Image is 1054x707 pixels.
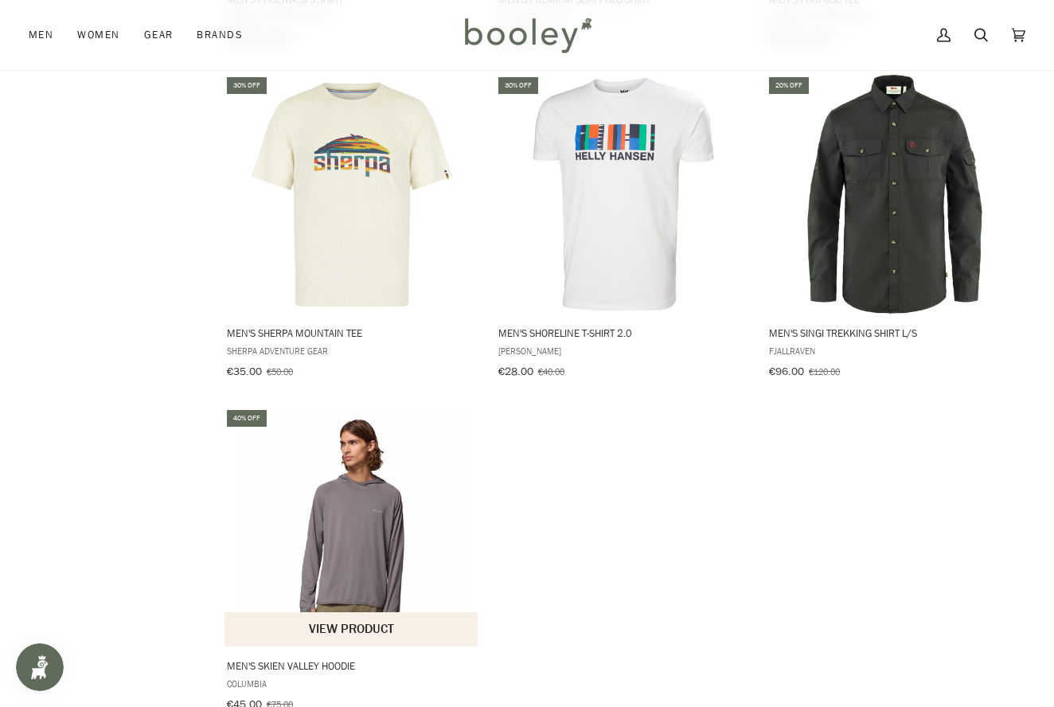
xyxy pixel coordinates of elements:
a: Men's Singi Trekking Shirt L/S [767,75,1021,384]
span: Men [29,27,53,43]
span: €40.00 [538,365,564,378]
img: Sherpa Adventure Gear Men's Sherpa Mountain Tee Peetho - Booley Galway [232,75,471,314]
span: Women [77,27,119,43]
div: 20% off [769,77,809,94]
div: 30% off [498,77,538,94]
span: Brands [197,27,243,43]
iframe: Button to open loyalty program pop-up [16,643,64,691]
span: [PERSON_NAME] [498,344,748,357]
span: Men's Skien Valley Hoodie [227,658,477,673]
button: View product [224,612,478,646]
img: Helly Hansen Men's Shoreline T-Shirt 2.0 White - Booley Galway [504,75,743,314]
div: 30% off [227,77,267,94]
a: Men's Shoreline T-Shirt 2.0 [496,75,751,384]
span: Men's Singi Trekking Shirt L/S [769,326,1019,340]
span: Men's Sherpa Mountain Tee [227,326,477,340]
a: Men's Sherpa Mountain Tee [224,75,479,384]
span: €35.00 [227,364,262,379]
img: Booley [458,12,597,58]
span: €120.00 [809,365,840,378]
span: €50.00 [267,365,293,378]
span: Gear [144,27,174,43]
span: Sherpa Adventure Gear [227,344,477,357]
img: Fjallraven Men's Singi Trekking Shirt L/S Dark Grey - Booley Galway [775,75,1014,314]
span: Columbia [227,677,477,690]
span: Fjallraven [769,344,1019,357]
span: €96.00 [769,364,804,379]
div: 40% off [227,410,267,427]
span: €28.00 [498,364,533,379]
img: Columbia Men's Skien Valley Hoodie City Grey - Booley Galway [232,408,471,646]
span: Men's Shoreline T-Shirt 2.0 [498,326,748,340]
